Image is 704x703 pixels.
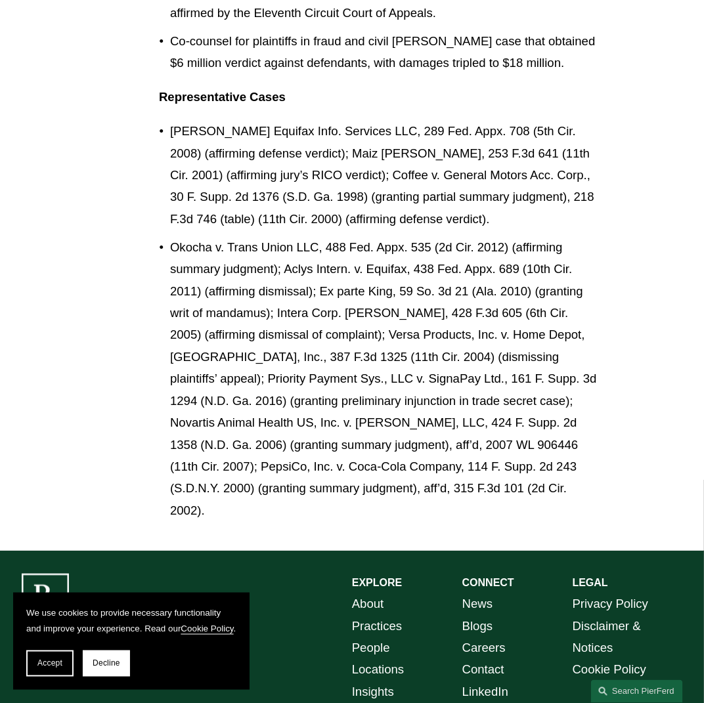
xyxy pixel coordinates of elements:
[37,659,62,668] span: Accept
[573,593,649,614] a: Privacy Policy
[352,658,404,680] a: Locations
[26,650,74,677] button: Accept
[352,681,394,702] a: Insights
[352,615,402,637] a: Practices
[83,650,130,677] button: Decline
[352,577,402,588] strong: EXPLORE
[170,120,600,230] p: [PERSON_NAME] Equifax Info. Services LLC, 289 Fed. Appx. 708 (5th Cir. 2008) (affirming defense v...
[93,659,120,668] span: Decline
[13,593,250,690] section: Cookie banner
[462,681,508,702] a: LinkedIn
[170,30,600,74] p: Co-counsel for plaintiffs in fraud and civil [PERSON_NAME] case that obtained $6 million verdict ...
[462,658,504,680] a: Contact
[462,615,493,637] a: Blogs
[352,637,390,658] a: People
[181,624,234,634] a: Cookie Policy
[573,577,608,588] strong: LEGAL
[159,90,286,104] strong: Representative Cases
[573,615,683,659] a: Disclaimer & Notices
[462,637,506,658] a: Careers
[462,593,493,614] a: News
[170,236,600,522] p: Okocha v. Trans Union LLC, 488 Fed. Appx. 535 (2d Cir. 2012) (affirming summary judgment); Aclys ...
[26,606,236,637] p: We use cookies to provide necessary functionality and improve your experience. Read our .
[591,680,683,703] a: Search this site
[573,658,646,680] a: Cookie Policy
[462,577,514,588] strong: CONNECT
[352,593,384,614] a: About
